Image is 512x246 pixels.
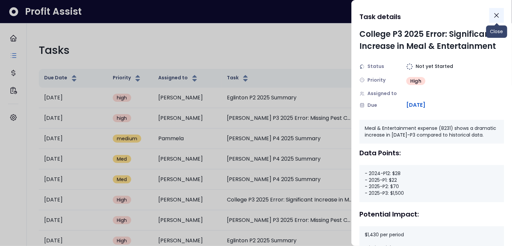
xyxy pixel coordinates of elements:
[367,90,397,97] span: Assigned to
[367,63,384,70] span: Status
[416,63,453,70] span: Not yet Started
[367,77,386,84] span: Priority
[410,78,421,84] span: High
[489,8,504,23] button: Close
[359,165,504,202] div: - 2024-P12: $28 - 2025-P1: $22 - 2025-P2: $70 - 2025-P3: $1,500
[359,120,504,144] div: Meal & Entertainment expense (8231) shows a dramatic increase in [DATE]-P3 compared to historical...
[359,11,401,23] h1: Task details
[359,28,504,52] div: College P3 2025 Error: Significant Increase in Meal & Entertainment
[367,102,377,109] span: Due
[406,101,425,109] span: [DATE]
[359,64,365,69] img: Status
[359,149,504,157] div: Data Points:
[406,63,413,70] img: Not yet Started
[486,25,507,38] div: Close
[359,210,504,218] div: Potential Impact:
